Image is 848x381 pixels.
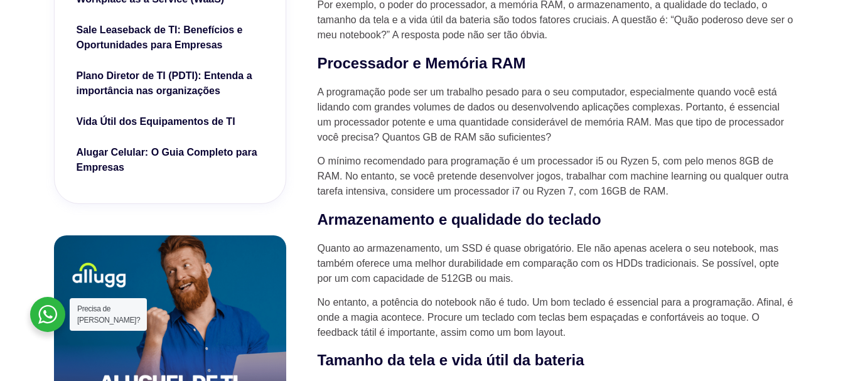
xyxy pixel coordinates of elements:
[77,145,264,178] a: Alugar Celular: O Guia Completo para Empresas
[785,321,848,381] iframe: Chat Widget
[77,114,264,132] a: Vida Útil dos Equipamentos de TI
[318,351,584,368] strong: Tamanho da tela e vida útil da bateria
[318,55,526,72] strong: Processador e Memória RAM
[318,85,795,145] p: A programação pode ser um trabalho pesado para o seu computador, especialmente quando você está l...
[785,321,848,381] div: Widget de chat
[318,295,795,340] p: No entanto, a potência do notebook não é tudo. Um bom teclado é essencial para a programação. Afi...
[318,211,601,228] strong: Armazenamento e qualidade do teclado
[77,304,140,325] span: Precisa de [PERSON_NAME]?
[318,241,795,286] p: Quanto ao armazenamento, um SSD é quase obrigatório. Ele não apenas acelera o seu notebook, mas t...
[77,23,264,56] a: Sale Leaseback de TI: Benefícios e Oportunidades para Empresas
[318,154,795,199] p: O mínimo recomendado para programação é um processador i5 ou Ryzen 5, com pelo menos 8GB de RAM. ...
[77,68,264,102] a: Plano Diretor de TI (PDTI): Entenda a importância nas organizações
